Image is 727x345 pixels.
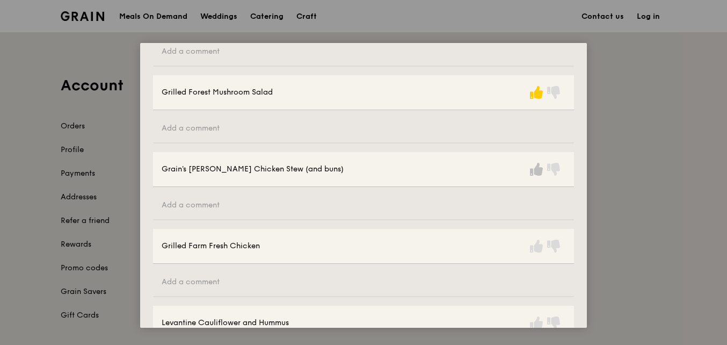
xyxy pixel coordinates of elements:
[153,268,574,297] input: Add a comment
[162,241,260,251] div: Grilled Farm Fresh Chicken
[153,114,574,143] input: Add a comment
[162,318,289,328] div: Levantine Cauliflower and Hummus
[162,164,344,175] div: Grain's [PERSON_NAME] Chicken Stew (and buns)
[162,87,273,98] div: Grilled Forest Mushroom Salad
[153,38,574,67] input: Add a comment
[153,191,574,220] input: Add a comment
